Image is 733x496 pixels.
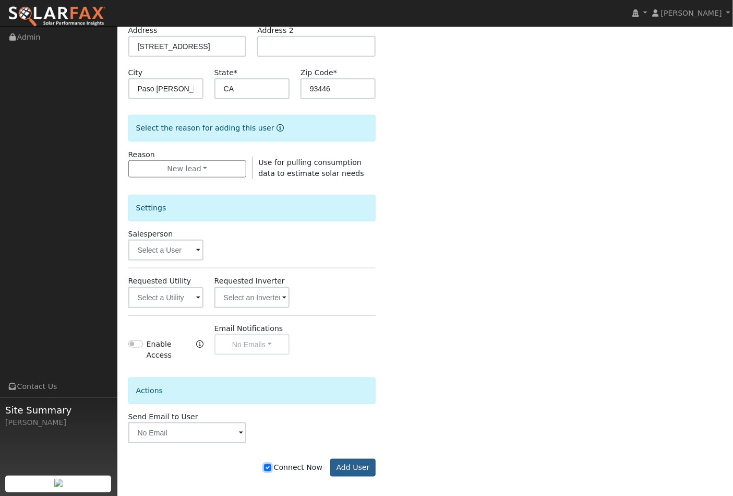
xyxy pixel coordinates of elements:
[128,25,158,36] label: Address
[128,149,155,160] label: Reason
[8,6,106,28] img: SolarFax
[196,339,203,362] a: Enable Access
[333,68,337,77] span: Required
[128,229,173,240] label: Salesperson
[128,276,191,287] label: Requested Utility
[214,287,290,308] input: Select an Inverter
[257,25,294,36] label: Address 2
[274,124,284,132] a: Reason for new user
[128,422,247,443] input: No Email
[264,464,271,471] input: Connect Now
[128,67,143,78] label: City
[128,195,376,221] div: Settings
[54,479,63,487] img: retrieve
[128,411,198,422] label: Send Email to User
[214,323,283,334] label: Email Notifications
[214,67,237,78] label: State
[5,417,112,428] div: [PERSON_NAME]
[234,68,237,77] span: Required
[301,67,337,78] label: Zip Code
[258,158,364,178] span: Use for pulling consumption data to estimate solar needs
[128,287,203,308] input: Select a Utility
[661,9,722,17] span: [PERSON_NAME]
[330,459,376,477] button: Add User
[264,462,322,473] label: Connect Now
[128,240,203,261] input: Select a User
[5,403,112,417] span: Site Summary
[128,115,376,141] div: Select the reason for adding this user
[147,339,194,361] label: Enable Access
[214,276,285,287] label: Requested Inverter
[128,377,376,404] div: Actions
[128,160,247,178] button: New lead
